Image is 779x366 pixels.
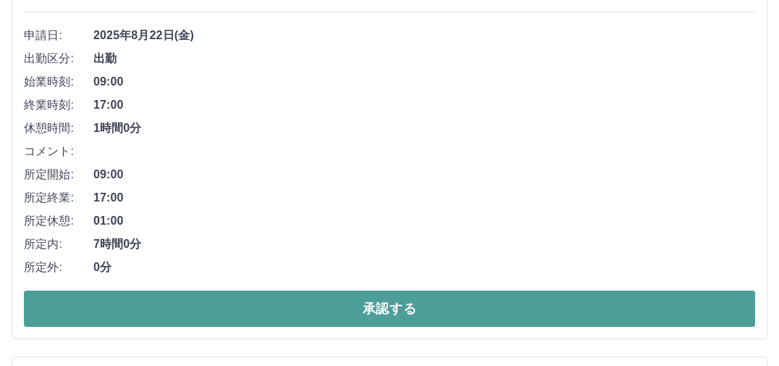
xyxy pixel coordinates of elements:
[93,120,755,137] span: 1時間0分
[24,259,93,276] span: 所定外:
[93,166,755,183] span: 09:00
[24,236,93,253] span: 所定内:
[24,73,93,91] span: 始業時刻:
[93,259,755,276] span: 0分
[24,96,93,114] span: 終業時刻:
[93,236,755,253] span: 7時間0分
[24,189,93,207] span: 所定終業:
[93,212,755,230] span: 01:00
[24,27,93,44] span: 申請日:
[93,50,755,67] span: 出勤
[93,73,755,91] span: 09:00
[24,120,93,137] span: 休憩時間:
[93,189,755,207] span: 17:00
[24,50,93,67] span: 出勤区分:
[24,291,755,327] button: 承認する
[93,96,755,114] span: 17:00
[24,212,93,230] span: 所定休憩:
[24,166,93,183] span: 所定開始:
[93,27,755,44] span: 2025年8月22日(金)
[24,143,93,160] span: コメント:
